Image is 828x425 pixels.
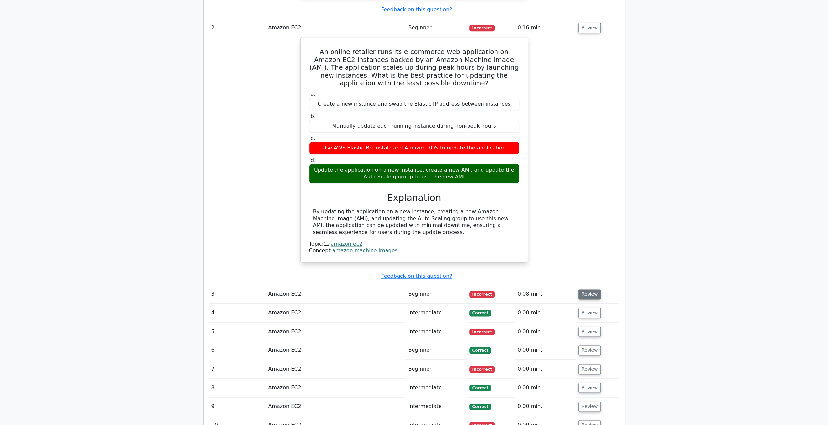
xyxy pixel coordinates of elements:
[578,308,601,318] button: Review
[265,378,405,397] td: Amazon EC2
[405,322,467,341] td: Intermediate
[469,347,491,354] span: Correct
[332,248,398,254] a: amazon machine images
[209,360,266,378] td: 7
[309,120,519,133] div: Manually update each running instance during non-peak hours
[515,304,576,322] td: 0:00 min.
[313,208,515,235] div: By updating the application on a new instance, creating a new Amazon Machine Image (AMI), and upd...
[311,135,315,141] span: c.
[469,385,491,391] span: Correct
[381,273,452,279] a: Feedback on this question?
[331,241,362,247] a: amazon ec2
[265,285,405,304] td: Amazon EC2
[578,289,601,299] button: Review
[578,383,601,393] button: Review
[265,304,405,322] td: Amazon EC2
[265,397,405,416] td: Amazon EC2
[309,164,519,183] div: Update the application on a new instance, create a new AMI, and update the Auto Scaling group to ...
[309,142,519,154] div: Use AWS Elastic Beanstalk and Amazon RDS to update the application
[209,19,266,37] td: 2
[515,322,576,341] td: 0:00 min.
[405,341,467,360] td: Beginner
[209,285,266,304] td: 3
[515,341,576,360] td: 0:00 min.
[469,329,495,335] span: Incorrect
[405,19,467,37] td: Beginner
[515,285,576,304] td: 0:08 min.
[308,48,520,87] h5: An online retailer runs its e-commerce web application on Amazon EC2 instances backed by an Amazo...
[311,113,316,119] span: b.
[515,378,576,397] td: 0:00 min.
[309,248,519,254] div: Concept:
[469,366,495,373] span: Incorrect
[311,157,316,163] span: d.
[578,402,601,412] button: Review
[515,19,576,37] td: 0:16 min.
[265,19,405,37] td: Amazon EC2
[405,378,467,397] td: Intermediate
[469,25,495,31] span: Incorrect
[309,241,519,248] div: Topic:
[209,304,266,322] td: 4
[265,341,405,360] td: Amazon EC2
[209,322,266,341] td: 5
[381,7,452,13] a: Feedback on this question?
[405,360,467,378] td: Beginner
[515,360,576,378] td: 0:00 min.
[311,91,316,97] span: a.
[515,397,576,416] td: 0:00 min.
[209,341,266,360] td: 6
[405,397,467,416] td: Intermediate
[313,192,515,204] h3: Explanation
[469,310,491,316] span: Correct
[309,98,519,110] div: Create a new instance and swap the Elastic IP address between instances
[265,360,405,378] td: Amazon EC2
[578,23,601,33] button: Review
[209,378,266,397] td: 8
[578,364,601,374] button: Review
[209,397,266,416] td: 9
[265,322,405,341] td: Amazon EC2
[578,345,601,355] button: Review
[405,285,467,304] td: Beginner
[405,304,467,322] td: Intermediate
[469,404,491,410] span: Correct
[469,291,495,298] span: Incorrect
[578,327,601,337] button: Review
